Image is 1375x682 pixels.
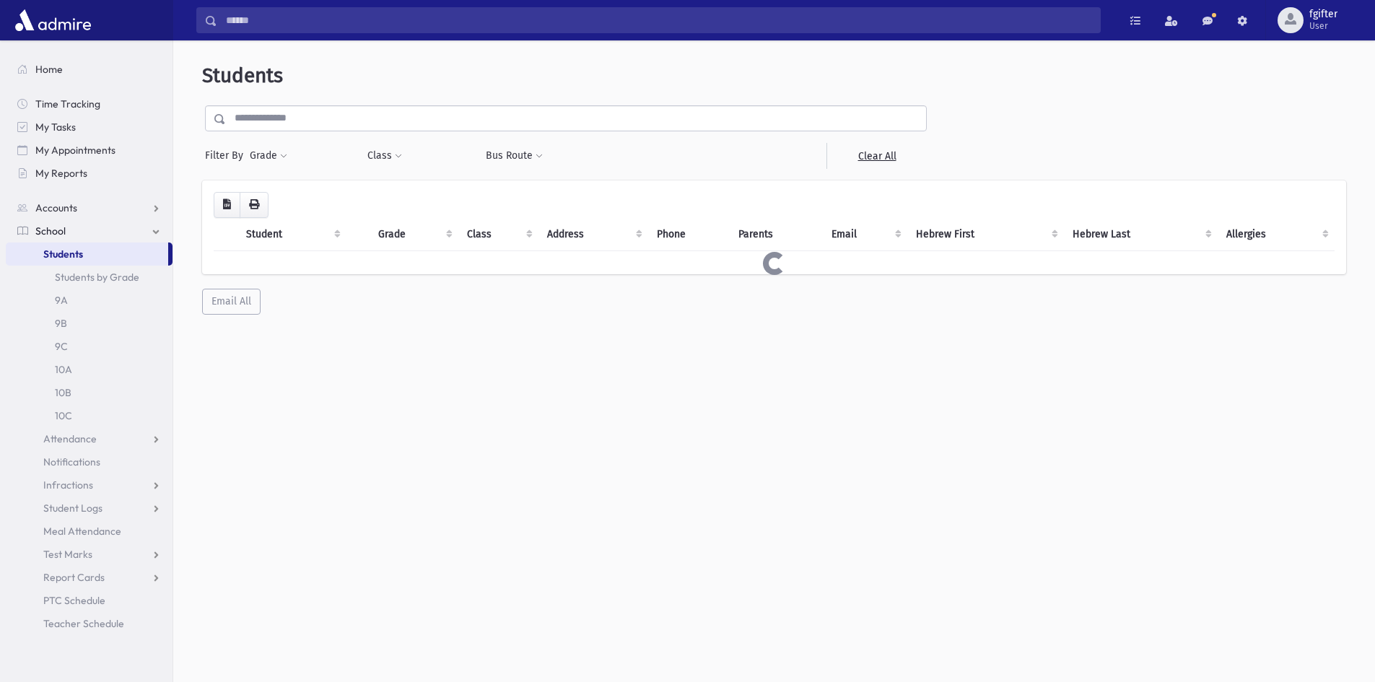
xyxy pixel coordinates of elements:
[202,64,283,87] span: Students
[240,192,269,218] button: Print
[6,115,173,139] a: My Tasks
[35,63,63,76] span: Home
[35,97,100,110] span: Time Tracking
[485,143,544,169] button: Bus Route
[6,520,173,543] a: Meal Attendance
[6,358,173,381] a: 10A
[43,594,105,607] span: PTC Schedule
[1218,218,1335,251] th: Allergies
[1309,20,1337,32] span: User
[6,312,173,335] a: 9B
[730,218,823,251] th: Parents
[648,218,730,251] th: Phone
[6,450,173,473] a: Notifications
[6,381,173,404] a: 10B
[6,92,173,115] a: Time Tracking
[1064,218,1218,251] th: Hebrew Last
[43,432,97,445] span: Attendance
[202,289,261,315] button: Email All
[6,58,173,81] a: Home
[538,218,648,251] th: Address
[237,218,346,251] th: Student
[6,589,173,612] a: PTC Schedule
[35,201,77,214] span: Accounts
[6,242,168,266] a: Students
[6,427,173,450] a: Attendance
[43,571,105,584] span: Report Cards
[6,473,173,497] a: Infractions
[6,335,173,358] a: 9C
[214,192,240,218] button: CSV
[458,218,539,251] th: Class
[6,566,173,589] a: Report Cards
[6,289,173,312] a: 9A
[370,218,458,251] th: Grade
[12,6,95,35] img: AdmirePro
[367,143,403,169] button: Class
[35,121,76,134] span: My Tasks
[35,224,66,237] span: School
[823,218,907,251] th: Email
[1309,9,1337,20] span: fgifter
[6,266,173,289] a: Students by Grade
[43,478,93,491] span: Infractions
[6,497,173,520] a: Student Logs
[35,144,115,157] span: My Appointments
[6,196,173,219] a: Accounts
[35,167,87,180] span: My Reports
[43,248,83,261] span: Students
[6,404,173,427] a: 10C
[826,143,927,169] a: Clear All
[6,612,173,635] a: Teacher Schedule
[43,548,92,561] span: Test Marks
[217,7,1100,33] input: Search
[907,218,1063,251] th: Hebrew First
[43,455,100,468] span: Notifications
[6,162,173,185] a: My Reports
[6,543,173,566] a: Test Marks
[205,148,249,163] span: Filter By
[249,143,288,169] button: Grade
[43,502,102,515] span: Student Logs
[6,219,173,242] a: School
[43,525,121,538] span: Meal Attendance
[43,617,124,630] span: Teacher Schedule
[6,139,173,162] a: My Appointments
